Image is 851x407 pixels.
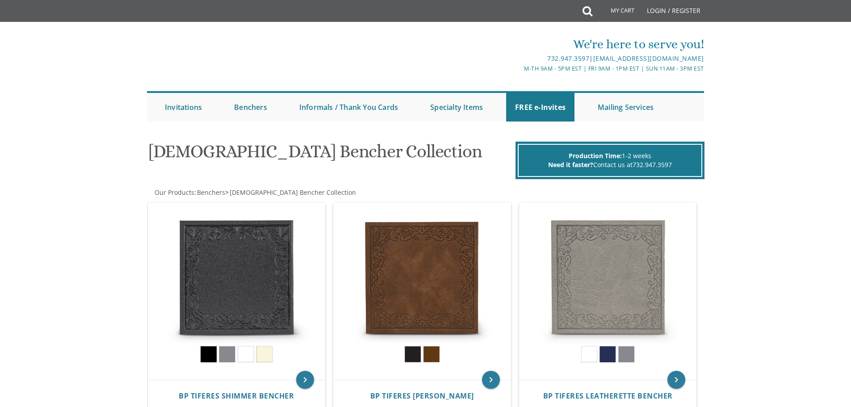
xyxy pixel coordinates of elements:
[296,371,314,389] a: keyboard_arrow_right
[197,188,225,197] span: Benchers
[156,93,211,122] a: Invitations
[370,392,474,400] a: BP Tiferes [PERSON_NAME]
[225,188,356,197] span: >
[543,392,673,400] a: BP Tiferes Leatherette Bencher
[230,188,356,197] span: [DEMOGRAPHIC_DATA] Bencher Collection
[547,54,589,63] a: 732.947.3597
[196,188,225,197] a: Benchers
[482,371,500,389] a: keyboard_arrow_right
[334,203,511,380] img: BP Tiferes Suede Bencher
[333,64,704,73] div: M-Th 9am - 5pm EST | Fri 9am - 1pm EST | Sun 11am - 3pm EST
[149,142,513,168] h1: [DEMOGRAPHIC_DATA] Bencher Collection
[333,35,704,53] div: We're here to serve you!
[591,1,641,23] a: My Cart
[179,392,294,400] a: BP Tiferes Shimmer Bencher
[506,93,574,122] a: FREE e-Invites
[225,93,276,122] a: Benchers
[569,151,622,160] span: Production Time:
[633,160,672,169] a: 732.947.3597
[543,391,673,401] span: BP Tiferes Leatherette Bencher
[333,53,704,64] div: |
[593,54,704,63] a: [EMAIL_ADDRESS][DOMAIN_NAME]
[370,391,474,401] span: BP Tiferes [PERSON_NAME]
[290,93,407,122] a: Informals / Thank You Cards
[667,371,685,389] a: keyboard_arrow_right
[518,144,702,177] div: 1-2 weeks Contact us at
[179,391,294,401] span: BP Tiferes Shimmer Bencher
[229,188,356,197] a: [DEMOGRAPHIC_DATA] Bencher Collection
[421,93,492,122] a: Specialty Items
[589,93,662,122] a: Mailing Services
[148,203,325,380] img: BP Tiferes Shimmer Bencher
[147,188,426,197] div: :
[548,160,593,169] span: Need it faster?
[520,203,696,380] img: BP Tiferes Leatherette Bencher
[154,188,194,197] a: Our Products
